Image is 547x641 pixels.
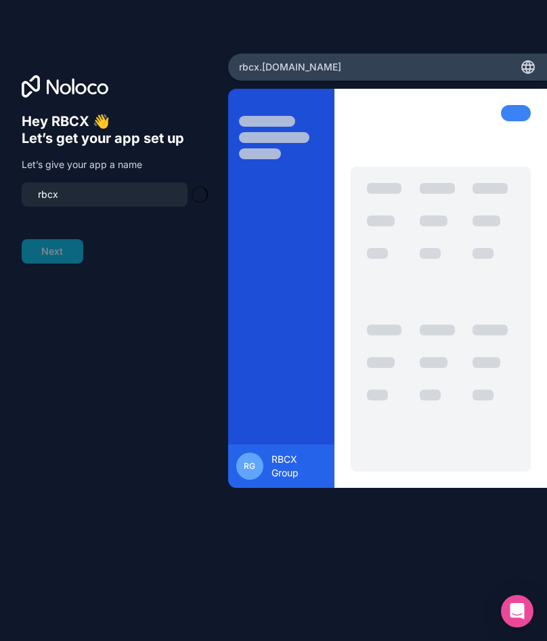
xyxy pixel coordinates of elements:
[22,158,206,171] p: Let’s give your app a name
[22,113,206,130] h6: Hey RBCX 👋
[271,453,326,480] span: RBCX Group
[22,130,206,147] h6: Let’s get your app set up
[239,60,341,74] span: rbcx .[DOMAIN_NAME]
[501,595,533,627] div: Open Intercom Messenger
[30,185,179,204] input: my-team
[244,461,255,472] span: RG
